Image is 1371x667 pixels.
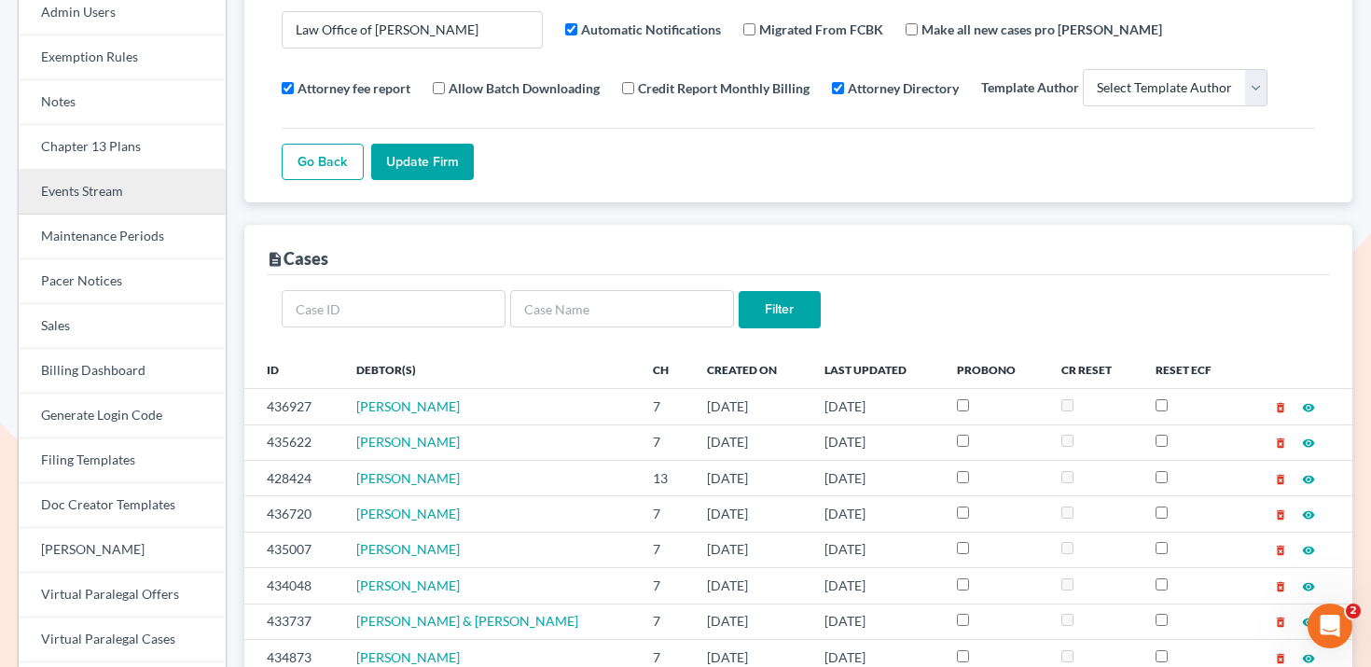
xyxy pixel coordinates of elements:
[1274,401,1287,414] i: delete_forever
[371,144,474,181] input: Update Firm
[1302,473,1315,486] i: visibility
[244,424,341,460] td: 435622
[298,78,410,98] label: Attorney fee report
[19,394,226,438] a: Generate Login Code
[510,290,734,327] input: Case Name
[356,506,460,521] a: [PERSON_NAME]
[638,78,810,98] label: Credit Report Monthly Billing
[1302,577,1315,593] a: visibility
[1274,470,1287,486] a: delete_forever
[19,483,226,528] a: Doc Creator Templates
[921,20,1162,39] label: Make all new cases pro [PERSON_NAME]
[810,424,942,460] td: [DATE]
[267,247,328,270] div: Cases
[638,389,692,424] td: 7
[1302,434,1315,450] a: visibility
[356,649,460,665] a: [PERSON_NAME]
[638,351,692,388] th: Ch
[244,460,341,495] td: 428424
[282,290,505,327] input: Case ID
[1141,351,1242,388] th: Reset ECF
[1302,544,1315,557] i: visibility
[1274,434,1287,450] a: delete_forever
[848,78,959,98] label: Attorney Directory
[19,170,226,215] a: Events Stream
[1302,398,1315,414] a: visibility
[19,125,226,170] a: Chapter 13 Plans
[1302,580,1315,593] i: visibility
[692,460,810,495] td: [DATE]
[244,389,341,424] td: 436927
[1274,613,1287,629] a: delete_forever
[244,351,341,388] th: ID
[692,351,810,388] th: Created On
[692,424,810,460] td: [DATE]
[1274,616,1287,629] i: delete_forever
[1302,652,1315,665] i: visibility
[1274,541,1287,557] a: delete_forever
[19,80,226,125] a: Notes
[1274,506,1287,521] a: delete_forever
[341,351,639,388] th: Debtor(s)
[356,470,460,486] a: [PERSON_NAME]
[1274,437,1287,450] i: delete_forever
[1302,401,1315,414] i: visibility
[1302,470,1315,486] a: visibility
[19,349,226,394] a: Billing Dashboard
[356,577,460,593] a: [PERSON_NAME]
[267,251,284,268] i: description
[356,434,460,450] a: [PERSON_NAME]
[810,496,942,532] td: [DATE]
[1302,613,1315,629] a: visibility
[981,77,1079,97] label: Template Author
[1302,649,1315,665] a: visibility
[1274,649,1287,665] a: delete_forever
[1302,541,1315,557] a: visibility
[1302,508,1315,521] i: visibility
[19,438,226,483] a: Filing Templates
[638,568,692,604] td: 7
[692,604,810,639] td: [DATE]
[19,528,226,573] a: [PERSON_NAME]
[692,389,810,424] td: [DATE]
[1274,580,1287,593] i: delete_forever
[356,613,578,629] span: [PERSON_NAME] & [PERSON_NAME]
[19,259,226,304] a: Pacer Notices
[1274,652,1287,665] i: delete_forever
[356,541,460,557] a: [PERSON_NAME]
[1274,544,1287,557] i: delete_forever
[692,496,810,532] td: [DATE]
[692,532,810,567] td: [DATE]
[1302,437,1315,450] i: visibility
[810,604,942,639] td: [DATE]
[19,35,226,80] a: Exemption Rules
[244,532,341,567] td: 435007
[638,532,692,567] td: 7
[356,398,460,414] a: [PERSON_NAME]
[19,573,226,618] a: Virtual Paralegal Offers
[581,20,721,39] label: Automatic Notifications
[739,291,821,328] input: Filter
[1274,508,1287,521] i: delete_forever
[1302,616,1315,629] i: visibility
[1346,604,1361,618] span: 2
[449,78,600,98] label: Allow Batch Downloading
[638,604,692,639] td: 7
[638,424,692,460] td: 7
[1308,604,1352,648] iframe: Intercom live chat
[1274,398,1287,414] a: delete_forever
[19,618,226,662] a: Virtual Paralegal Cases
[810,568,942,604] td: [DATE]
[810,351,942,388] th: Last Updated
[19,304,226,349] a: Sales
[692,568,810,604] td: [DATE]
[1302,506,1315,521] a: visibility
[1274,577,1287,593] a: delete_forever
